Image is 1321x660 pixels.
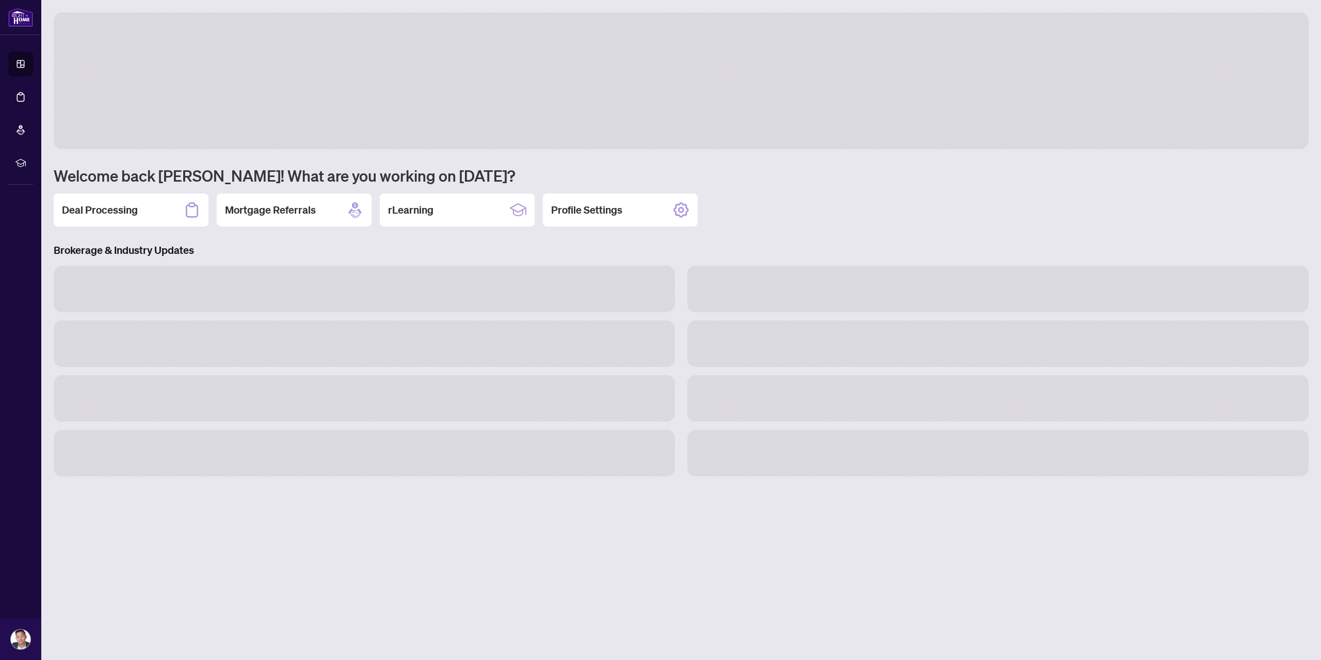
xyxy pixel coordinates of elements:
img: Profile Icon [11,630,30,649]
h2: Mortgage Referrals [225,203,316,217]
h2: Profile Settings [551,203,622,217]
h2: rLearning [388,203,433,217]
h2: Deal Processing [62,203,138,217]
img: logo [8,8,33,27]
h3: Brokerage & Industry Updates [54,243,1309,257]
h1: Welcome back [PERSON_NAME]! What are you working on [DATE]? [54,166,1309,185]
